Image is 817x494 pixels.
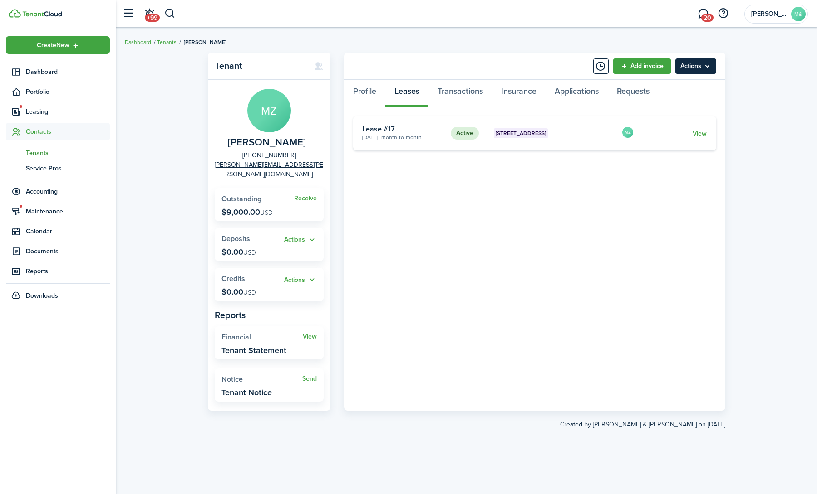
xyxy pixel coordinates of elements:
[751,11,787,17] span: Matthew & Jaclyn
[26,247,110,256] span: Documents
[6,262,110,280] a: Reports
[215,160,324,179] a: [PERSON_NAME][EMAIL_ADDRESS][PERSON_NAME][DOMAIN_NAME]
[247,89,291,132] avatar-text: MZ
[6,160,110,176] a: Service Pros
[362,125,444,133] card-title: Lease #17
[221,388,272,397] widget-stats-description: Tenant Notice
[125,38,151,46] a: Dashboard
[701,14,714,22] span: 20
[6,36,110,54] button: Open menu
[164,6,176,21] button: Search
[6,145,110,160] a: Tenants
[26,87,110,97] span: Portfolio
[6,63,110,81] a: Dashboard
[791,7,806,21] avatar-text: M&
[243,248,256,257] span: USD
[675,58,716,74] menu-btn: Actions
[302,375,317,383] a: Send
[303,333,317,340] a: View
[22,11,62,17] img: TenantCloud
[221,287,256,296] p: $0.00
[221,273,245,284] span: Credits
[215,61,305,71] panel-main-title: Tenant
[221,346,286,355] widget-stats-description: Tenant Statement
[608,80,659,107] a: Requests
[141,2,158,25] a: Notifications
[284,275,317,285] button: Actions
[381,133,422,141] span: Month-to-month
[157,38,177,46] a: Tenants
[26,187,110,196] span: Accounting
[26,148,110,158] span: Tenants
[362,133,444,141] card-description: [DATE] -
[294,195,317,202] a: Receive
[284,235,317,245] button: Open menu
[184,38,226,46] span: [PERSON_NAME]
[344,80,385,107] a: Profile
[26,291,58,300] span: Downloads
[26,107,110,116] span: Leasing
[496,129,546,137] span: [STREET_ADDRESS]
[26,67,110,77] span: Dashboard
[715,6,731,21] button: Open resource center
[284,275,317,285] button: Open menu
[215,308,324,322] panel-main-subtitle: Reports
[451,127,479,140] status: Active
[242,150,296,160] a: [PHONE_NUMBER]
[221,247,256,257] p: $0.00
[694,2,712,25] a: Messaging
[693,129,707,138] a: View
[37,42,69,48] span: Create New
[26,164,110,173] span: Service Pros
[9,9,21,18] img: TenantCloud
[221,375,302,383] widget-stats-title: Notice
[26,127,110,136] span: Contacts
[260,208,273,218] span: USD
[120,5,137,22] button: Open sidebar
[208,411,725,429] created-at: Created by [PERSON_NAME] & [PERSON_NAME] on [DATE]
[428,80,492,107] a: Transactions
[26,227,110,236] span: Calendar
[26,266,110,276] span: Reports
[243,288,256,297] span: USD
[26,207,110,216] span: Maintenance
[221,333,303,341] widget-stats-title: Financial
[546,80,608,107] a: Applications
[284,235,317,245] button: Actions
[675,58,716,74] button: Open menu
[492,80,546,107] a: Insurance
[221,194,261,204] span: Outstanding
[593,58,609,74] button: Timeline
[228,137,306,148] span: Marina Zinovyeva
[221,233,250,244] span: Deposits
[145,14,160,22] span: +99
[221,208,273,217] p: $9,000.00
[613,58,671,74] a: Add invoice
